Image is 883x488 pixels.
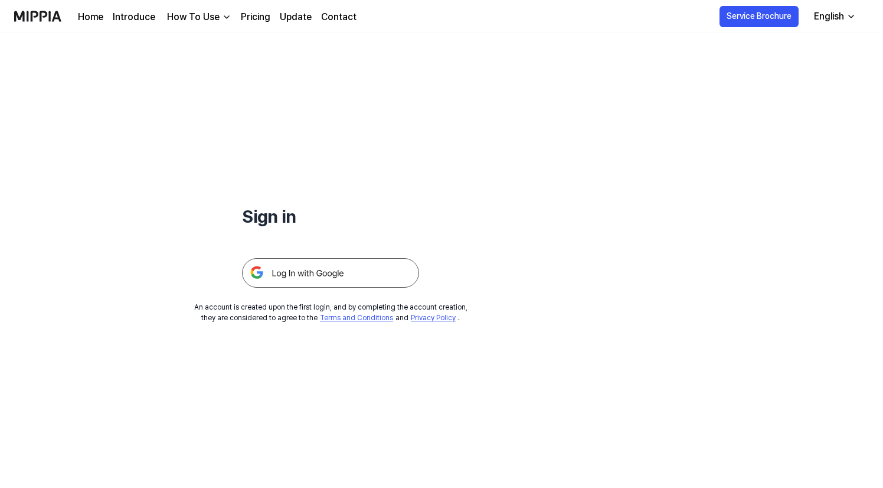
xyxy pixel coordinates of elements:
[320,314,393,322] a: Terms and Conditions
[321,10,357,24] a: Contact
[165,10,222,24] div: How To Use
[242,258,419,288] img: 구글 로그인 버튼
[241,10,270,24] a: Pricing
[222,12,231,22] img: down
[720,6,799,27] button: Service Brochure
[812,9,846,24] div: English
[280,10,312,24] a: Update
[165,10,231,24] button: How To Use
[194,302,467,323] div: An account is created upon the first login, and by completing the account creation, they are cons...
[411,314,456,322] a: Privacy Policy
[113,10,155,24] a: Introduce
[78,10,103,24] a: Home
[242,203,419,230] h1: Sign in
[804,5,863,28] button: English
